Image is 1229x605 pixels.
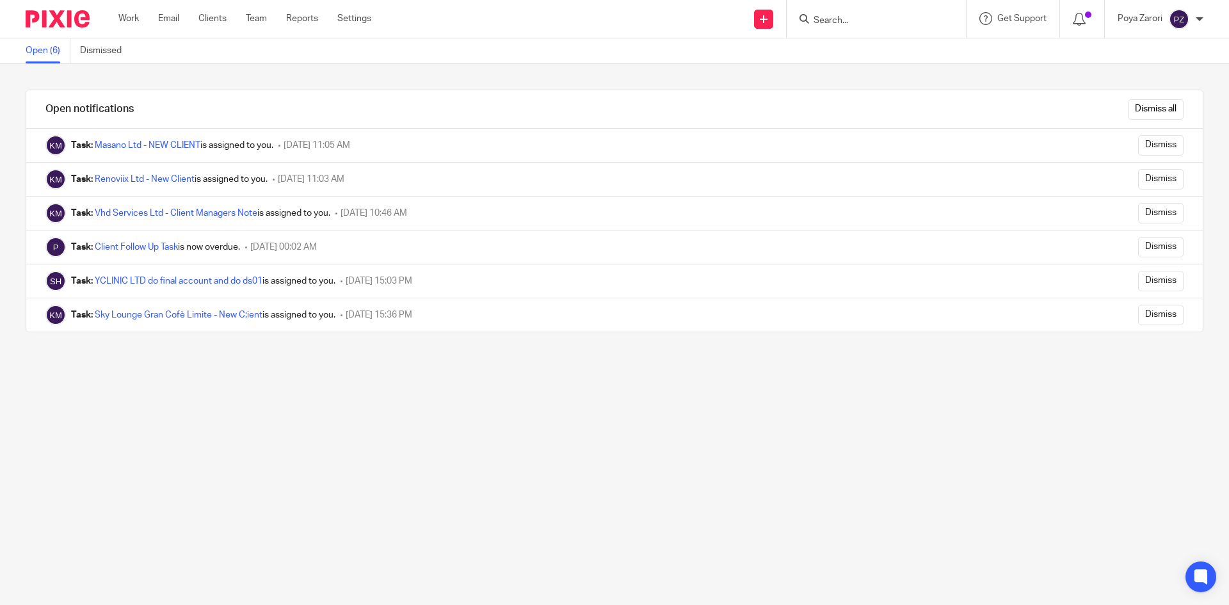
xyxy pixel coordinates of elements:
span: [DATE] 11:03 AM [278,175,344,184]
h1: Open notifications [45,102,134,116]
div: is assigned to you. [71,275,335,287]
b: Task: [71,277,93,286]
img: Kaveh Mo [45,169,66,190]
a: Work [118,12,139,25]
span: Get Support [997,14,1047,23]
input: Dismiss [1138,305,1184,325]
a: Sky Lounge Gran Cofè Limite - New C;ient [95,311,262,319]
div: is assigned to you. [71,173,268,186]
input: Search [812,15,928,27]
b: Task: [71,175,93,184]
a: Clients [198,12,227,25]
span: [DATE] 00:02 AM [250,243,317,252]
p: Poya Zarori [1118,12,1162,25]
input: Dismiss [1138,237,1184,257]
img: Kaveh Mo [45,305,66,325]
b: Task: [71,311,93,319]
a: Team [246,12,267,25]
a: Dismissed [80,38,131,63]
a: Open (6) [26,38,70,63]
span: [DATE] 15:03 PM [346,277,412,286]
input: Dismiss [1138,169,1184,190]
span: [DATE] 10:46 AM [341,209,407,218]
b: Task: [71,141,93,150]
b: Task: [71,243,93,252]
a: Vhd Services Ltd - Client Managers Note [95,209,257,218]
a: YCLINIC LTD do final account and do ds01 [95,277,262,286]
a: Renoviix Ltd - New Client [95,175,195,184]
a: Reports [286,12,318,25]
input: Dismiss [1138,135,1184,156]
img: Sam Haidary [45,271,66,291]
div: is assigned to you. [71,207,330,220]
img: svg%3E [1169,9,1189,29]
div: is assigned to you. [71,309,335,321]
a: Email [158,12,179,25]
div: is assigned to you. [71,139,273,152]
span: [DATE] 15:36 PM [346,311,412,319]
img: Kaveh Mo [45,203,66,223]
input: Dismiss [1138,203,1184,223]
img: Pixie [26,10,90,28]
span: [DATE] 11:05 AM [284,141,350,150]
b: Task: [71,209,93,218]
a: Masano Ltd - NEW CLIENT [95,141,200,150]
a: Client Follow Up Task [95,243,178,252]
a: Settings [337,12,371,25]
div: is now overdue. [71,241,240,254]
img: Pixie [45,237,66,257]
img: Kaveh Mo [45,135,66,156]
input: Dismiss [1138,271,1184,291]
input: Dismiss all [1128,99,1184,120]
